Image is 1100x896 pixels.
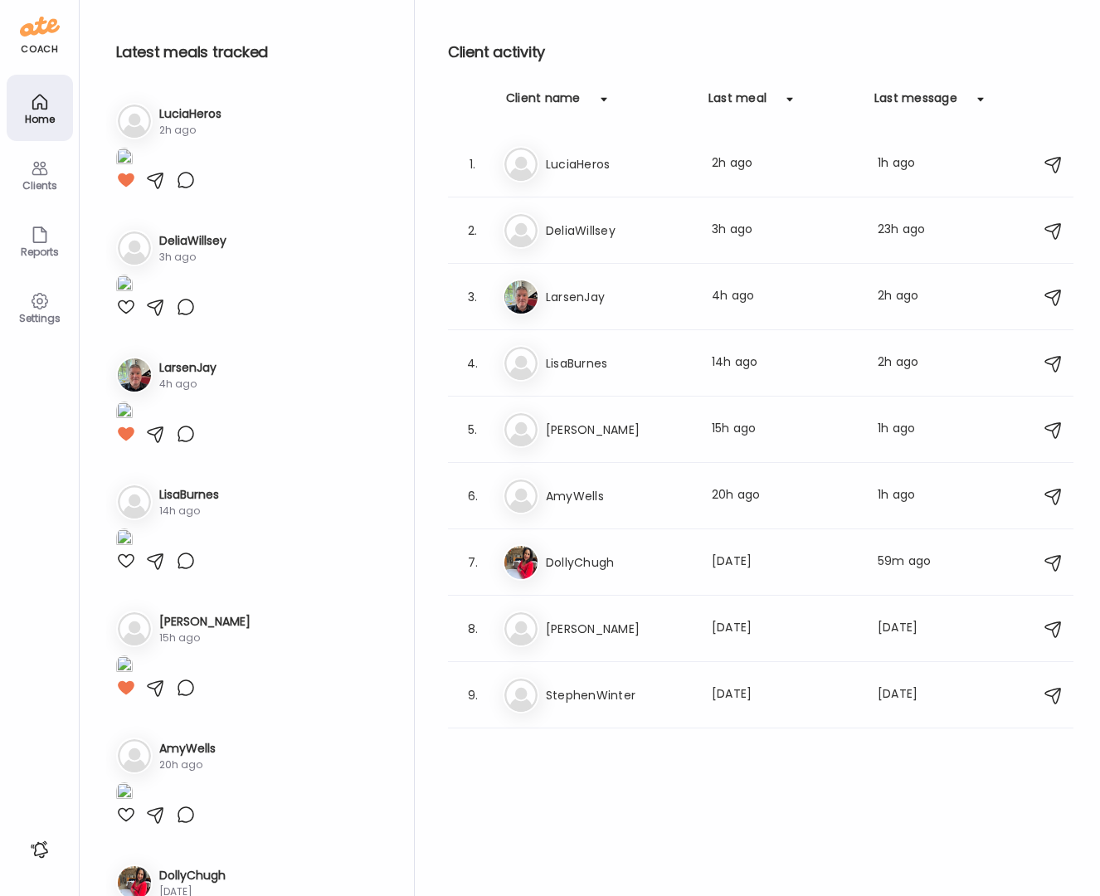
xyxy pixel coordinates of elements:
[546,619,692,639] h3: [PERSON_NAME]
[159,250,226,265] div: 3h ago
[712,486,858,506] div: 20h ago
[546,553,692,572] h3: DollyChugh
[504,480,538,513] img: bg-avatar-default.svg
[878,553,942,572] div: 59m ago
[874,90,957,116] div: Last message
[159,631,251,645] div: 15h ago
[159,232,226,250] h3: DeliaWillsey
[708,90,767,116] div: Last meal
[159,504,219,519] div: 14h ago
[118,358,151,392] img: avatars%2FpQclOzuQ2uUyIuBETuyLXmhsmXz1
[116,275,133,297] img: images%2FGHdhXm9jJtNQdLs9r9pbhWu10OF2%2FyClLG2DA8ylyj9K1kZgZ%2FelQmxliNNeLzMpx4zwmy_1080
[159,740,216,757] h3: AmyWells
[878,287,942,307] div: 2h ago
[118,105,151,138] img: bg-avatar-default.svg
[463,287,483,307] div: 3.
[878,619,942,639] div: [DATE]
[878,685,942,705] div: [DATE]
[10,114,70,124] div: Home
[878,221,942,241] div: 23h ago
[116,40,387,65] h2: Latest meals tracked
[712,221,858,241] div: 3h ago
[463,154,483,174] div: 1.
[504,148,538,181] img: bg-avatar-default.svg
[463,486,483,506] div: 6.
[10,180,70,191] div: Clients
[546,221,692,241] h3: DeliaWillsey
[504,413,538,446] img: bg-avatar-default.svg
[463,221,483,241] div: 2.
[712,553,858,572] div: [DATE]
[504,679,538,712] img: bg-avatar-default.svg
[159,486,219,504] h3: LisaBurnes
[118,612,151,645] img: bg-avatar-default.svg
[463,353,483,373] div: 4.
[116,402,133,424] img: images%2FpQclOzuQ2uUyIuBETuyLXmhsmXz1%2FGxFoUP8PcAI4YLaCyyYt%2Fqf5e9EnYMlaIGNqs5qcT_1080
[116,655,133,678] img: images%2F3EpIFRBJ9jV3DGfsxbnITPpyzT63%2FsvkF5fYuVz7Er91Afiwi%2FW8DTJoTuBGV1mtfPrfVs_1080
[878,154,942,174] div: 1h ago
[712,353,858,373] div: 14h ago
[159,377,217,392] div: 4h ago
[159,123,221,138] div: 2h ago
[159,757,216,772] div: 20h ago
[118,485,151,519] img: bg-avatar-default.svg
[546,486,692,506] h3: AmyWells
[878,420,942,440] div: 1h ago
[10,313,70,324] div: Settings
[20,13,60,40] img: ate
[448,40,1073,65] h2: Client activity
[712,619,858,639] div: [DATE]
[116,528,133,551] img: images%2F14YwdST0zVTSBa9Pc02PT7cAhhp2%2FQZVwxWOWR8DNKOlQOK0b%2FQ8ziMeKvDJHmEAbocIsy_1080
[504,612,538,645] img: bg-avatar-default.svg
[546,353,692,373] h3: LisaBurnes
[878,353,942,373] div: 2h ago
[504,280,538,314] img: avatars%2FpQclOzuQ2uUyIuBETuyLXmhsmXz1
[159,867,226,884] h3: DollyChugh
[463,619,483,639] div: 8.
[504,347,538,380] img: bg-avatar-default.svg
[463,420,483,440] div: 5.
[463,685,483,705] div: 9.
[21,42,58,56] div: coach
[712,154,858,174] div: 2h ago
[712,420,858,440] div: 15h ago
[546,685,692,705] h3: StephenWinter
[712,287,858,307] div: 4h ago
[546,420,692,440] h3: [PERSON_NAME]
[116,148,133,170] img: images%2F1qYfsqsWO6WAqm9xosSfiY0Hazg1%2F4i5vAR2c8FQa0c4jX4LJ%2FbRyeqzs0XXPV8yHBNT36_1080
[712,685,858,705] div: [DATE]
[504,214,538,247] img: bg-avatar-default.svg
[159,105,221,123] h3: LuciaHeros
[878,486,942,506] div: 1h ago
[159,613,251,631] h3: [PERSON_NAME]
[506,90,581,116] div: Client name
[116,782,133,805] img: images%2FVeJUmU9xL5OtfHQnXXq9YpklFl83%2FIisvFg6nBe3s4kPvpd2B%2FExZzFBUaGOmYXSybWLnW_1080
[546,154,692,174] h3: LuciaHeros
[10,246,70,257] div: Reports
[504,546,538,579] img: avatars%2FGYIBTSL7Z7MIVGVtWXnrcXKF6q82
[118,231,151,265] img: bg-avatar-default.svg
[118,739,151,772] img: bg-avatar-default.svg
[159,359,217,377] h3: LarsenJay
[463,553,483,572] div: 7.
[546,287,692,307] h3: LarsenJay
